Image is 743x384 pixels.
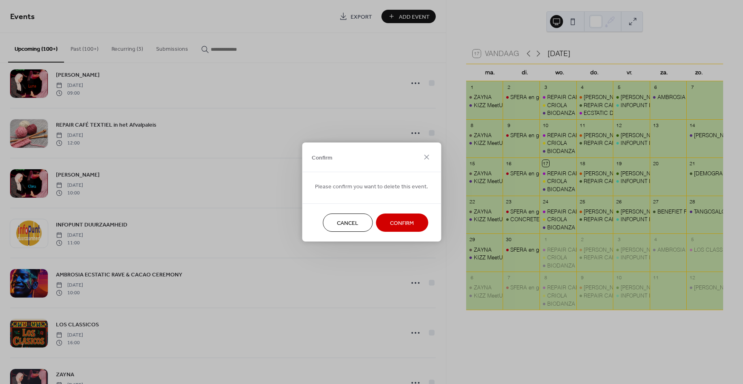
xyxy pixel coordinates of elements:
[323,214,373,232] button: Cancel
[376,214,428,232] button: Confirm
[390,219,414,228] span: Confirm
[312,153,332,162] span: Confirm
[315,183,428,191] span: Please confirm you want to delete this event.
[337,219,358,228] span: Cancel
